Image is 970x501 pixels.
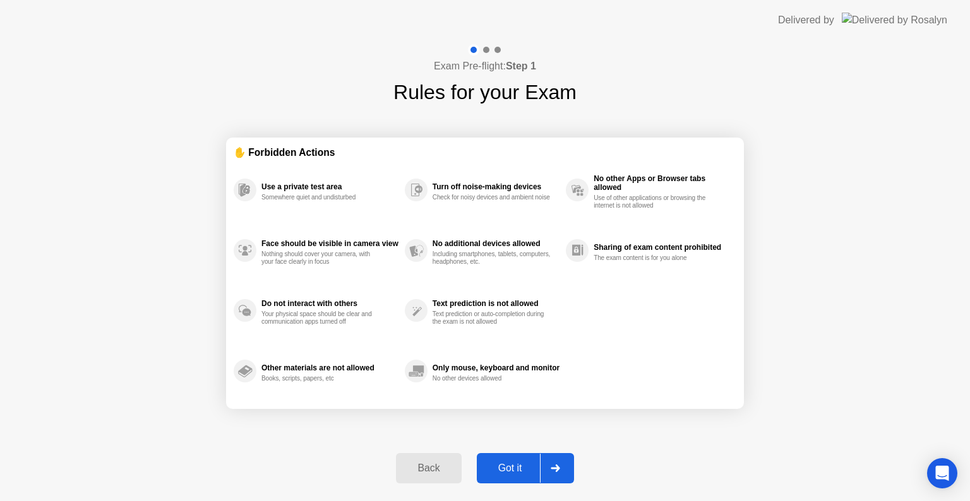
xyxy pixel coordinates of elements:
[433,299,560,308] div: Text prediction is not allowed
[261,375,381,382] div: Books, scripts, papers, etc
[433,363,560,372] div: Only mouse, keyboard and monitor
[594,243,730,252] div: Sharing of exam content prohibited
[433,310,552,326] div: Text prediction or auto-completion during the exam is not allowed
[927,458,957,488] div: Open Intercom Messenger
[433,375,552,382] div: No other devices allowed
[261,310,381,326] div: Your physical space should be clear and communication apps turned off
[433,182,560,191] div: Turn off noise-making devices
[778,13,834,28] div: Delivered by
[234,145,736,160] div: ✋ Forbidden Actions
[506,61,536,71] b: Step 1
[393,77,577,107] h1: Rules for your Exam
[261,250,381,266] div: Nothing should cover your camera, with your face clearly in focus
[261,239,398,248] div: Face should be visible in camera view
[433,194,552,201] div: Check for noisy devices and ambient noise
[594,194,713,209] div: Use of other applications or browsing the internet is not allowed
[481,463,540,474] div: Got it
[433,239,560,248] div: No additional devices allowed
[261,182,398,191] div: Use a private test area
[594,174,730,192] div: No other Apps or Browser tabs allowed
[400,463,457,474] div: Back
[477,453,574,483] button: Got it
[261,194,381,201] div: Somewhere quiet and undisturbed
[842,13,947,27] img: Delivered by Rosalyn
[261,363,398,372] div: Other materials are not allowed
[396,453,461,483] button: Back
[434,59,536,74] h4: Exam Pre-flight:
[594,254,713,262] div: The exam content is for you alone
[261,299,398,308] div: Do not interact with others
[433,250,552,266] div: Including smartphones, tablets, computers, headphones, etc.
